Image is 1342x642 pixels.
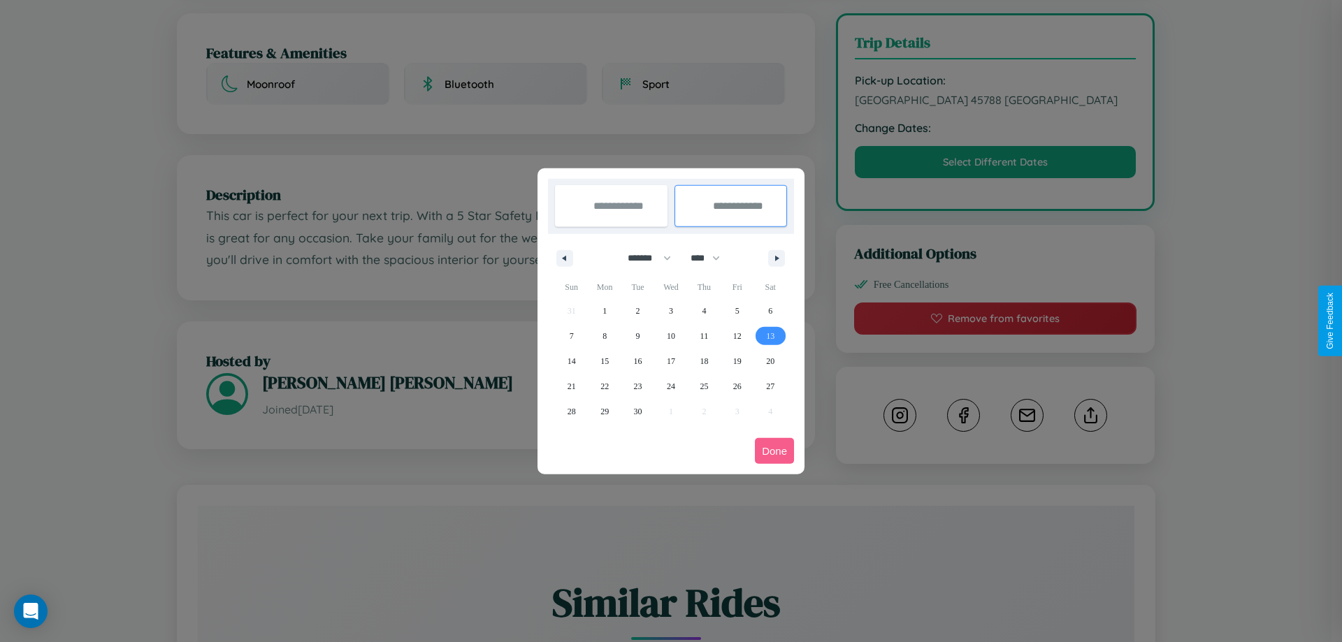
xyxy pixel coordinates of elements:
button: 12 [721,323,753,349]
span: Tue [621,276,654,298]
button: 8 [588,323,621,349]
span: 26 [733,374,742,399]
button: 6 [754,298,787,323]
span: 15 [600,349,609,374]
span: 23 [634,374,642,399]
span: 3 [669,298,673,323]
span: 1 [603,298,607,323]
button: 29 [588,399,621,424]
span: 29 [600,399,609,424]
span: 28 [568,399,576,424]
button: 25 [688,374,721,399]
span: 9 [636,323,640,349]
span: 2 [636,298,640,323]
button: 17 [654,349,687,374]
span: 16 [634,349,642,374]
button: 18 [688,349,721,374]
span: 12 [733,323,742,349]
span: Sun [555,276,588,298]
span: 30 [634,399,642,424]
button: Done [755,438,794,464]
span: 7 [570,323,574,349]
button: 22 [588,374,621,399]
span: 17 [667,349,675,374]
span: 22 [600,374,609,399]
button: 23 [621,374,654,399]
span: 4 [702,298,706,323]
button: 4 [688,298,721,323]
span: 21 [568,374,576,399]
button: 14 [555,349,588,374]
button: 16 [621,349,654,374]
button: 15 [588,349,621,374]
button: 24 [654,374,687,399]
button: 19 [721,349,753,374]
span: Fri [721,276,753,298]
span: 5 [735,298,739,323]
span: 19 [733,349,742,374]
span: 20 [766,349,774,374]
span: 8 [603,323,607,349]
div: Give Feedback [1325,293,1335,349]
span: 6 [768,298,772,323]
span: 18 [700,349,708,374]
span: 11 [700,323,709,349]
button: 28 [555,399,588,424]
span: Wed [654,276,687,298]
div: Open Intercom Messenger [14,594,48,628]
button: 26 [721,374,753,399]
span: Sat [754,276,787,298]
span: 14 [568,349,576,374]
button: 20 [754,349,787,374]
span: 13 [766,323,774,349]
button: 2 [621,298,654,323]
button: 9 [621,323,654,349]
button: 3 [654,298,687,323]
span: 10 [667,323,675,349]
button: 10 [654,323,687,349]
button: 21 [555,374,588,399]
button: 1 [588,298,621,323]
span: Thu [688,276,721,298]
span: Mon [588,276,621,298]
button: 7 [555,323,588,349]
button: 30 [621,399,654,424]
span: 24 [667,374,675,399]
span: 25 [700,374,708,399]
button: 13 [754,323,787,349]
button: 27 [754,374,787,399]
span: 27 [766,374,774,399]
button: 5 [721,298,753,323]
button: 11 [688,323,721,349]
